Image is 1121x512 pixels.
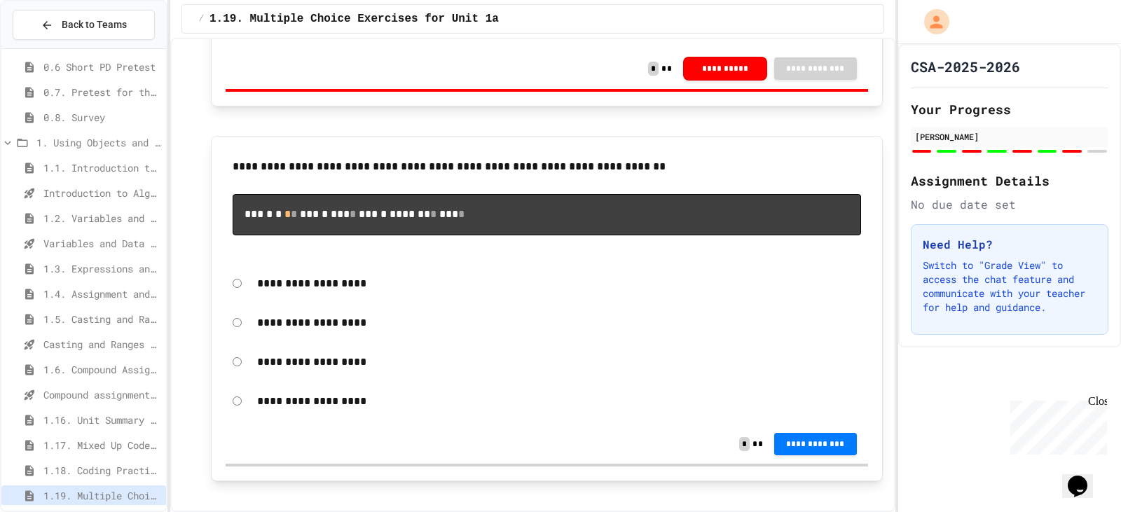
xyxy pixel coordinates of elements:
[62,18,127,32] span: Back to Teams
[43,413,160,427] span: 1.16. Unit Summary 1a (1.1-1.6)
[43,236,160,251] span: Variables and Data Types - Quiz
[909,6,953,38] div: My Account
[911,57,1020,76] h1: CSA-2025-2026
[43,463,160,478] span: 1.18. Coding Practice 1a (1.1-1.6)
[199,13,204,25] span: /
[911,171,1108,191] h2: Assignment Details
[43,211,160,226] span: 1.2. Variables and Data Types
[43,60,160,74] span: 0.6 Short PD Pretest
[43,261,160,276] span: 1.3. Expressions and Output [New]
[6,6,97,89] div: Chat with us now!Close
[209,11,566,27] span: 1.19. Multiple Choice Exercises for Unit 1a (1.1-1.6)
[911,99,1108,119] h2: Your Progress
[43,186,160,200] span: Introduction to Algorithms, Programming, and Compilers
[1062,456,1107,498] iframe: chat widget
[43,362,160,377] span: 1.6. Compound Assignment Operators
[923,236,1096,253] h3: Need Help?
[43,85,160,99] span: 0.7. Pretest for the AP CSA Exam
[36,135,160,150] span: 1. Using Objects and Methods
[1005,395,1107,455] iframe: chat widget
[915,130,1104,143] div: [PERSON_NAME]
[43,110,160,125] span: 0.8. Survey
[43,286,160,301] span: 1.4. Assignment and Input
[13,10,155,40] button: Back to Teams
[43,312,160,326] span: 1.5. Casting and Ranges of Values
[43,337,160,352] span: Casting and Ranges of variables - Quiz
[923,258,1096,314] p: Switch to "Grade View" to access the chat feature and communicate with your teacher for help and ...
[43,160,160,175] span: 1.1. Introduction to Algorithms, Programming, and Compilers
[43,387,160,402] span: Compound assignment operators - Quiz
[911,196,1108,213] div: No due date set
[43,488,160,503] span: 1.19. Multiple Choice Exercises for Unit 1a (1.1-1.6)
[43,438,160,452] span: 1.17. Mixed Up Code Practice 1.1-1.6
